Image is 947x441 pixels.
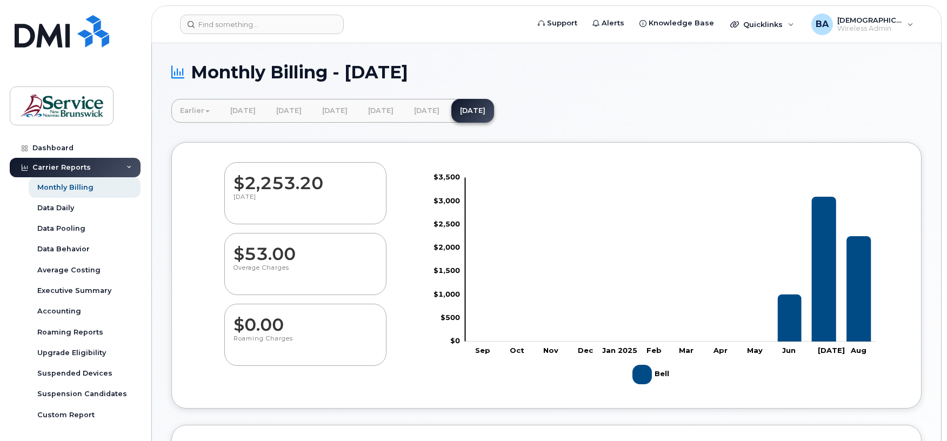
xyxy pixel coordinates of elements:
tspan: $0 [450,336,460,345]
a: [DATE] [222,99,264,123]
g: Chart [434,172,876,389]
p: Overage Charges [234,264,377,283]
dd: $2,253.20 [234,163,377,193]
tspan: Nov [543,345,558,354]
a: [DATE] [359,99,402,123]
p: Roaming Charges [234,335,377,354]
dd: $53.00 [234,233,377,264]
tspan: Jan 2025 [603,345,638,354]
tspan: $1,500 [434,266,460,275]
g: Bell [471,196,871,341]
dd: $0.00 [234,304,377,335]
tspan: $3,500 [434,172,460,181]
tspan: $500 [441,312,460,321]
tspan: Aug [850,345,866,354]
tspan: $3,000 [434,196,460,204]
a: [DATE] [314,99,356,123]
tspan: Feb [646,345,662,354]
tspan: Mar [679,345,693,354]
a: [DATE] [405,99,448,123]
tspan: Apr [713,345,728,354]
tspan: Sep [475,345,490,354]
h1: Monthly Billing - [DATE] [171,63,922,82]
tspan: [DATE] [818,345,845,354]
tspan: $1,000 [434,289,460,298]
a: [DATE] [451,99,494,123]
tspan: Jun [782,345,796,354]
a: Earlier [171,99,218,123]
tspan: $2,000 [434,243,460,251]
g: Legend [632,360,672,389]
a: [DATE] [268,99,310,123]
p: [DATE] [234,193,377,212]
tspan: $2,500 [434,219,460,228]
tspan: Dec [578,345,594,354]
tspan: Oct [510,345,524,354]
g: Bell [632,360,672,389]
tspan: May [747,345,763,354]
